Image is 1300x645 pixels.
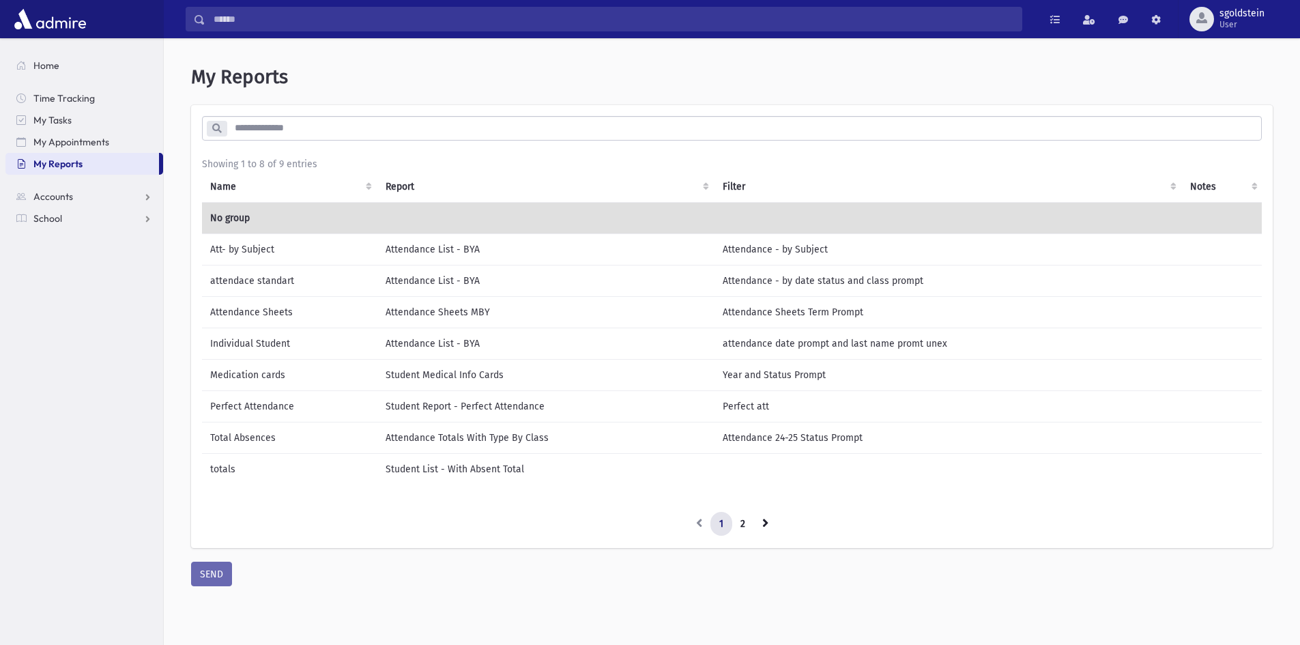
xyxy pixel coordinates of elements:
[714,233,1182,265] td: Attendance - by Subject
[33,212,62,225] span: School
[714,390,1182,422] td: Perfect att
[714,171,1182,203] th: Filter : activate to sort column ascending
[202,233,377,265] td: Att- by Subject
[202,390,377,422] td: Perfect Attendance
[377,296,714,328] td: Attendance Sheets MBY
[5,55,163,76] a: Home
[11,5,89,33] img: AdmirePro
[377,390,714,422] td: Student Report - Perfect Attendance
[377,233,714,265] td: Attendance List - BYA
[202,359,377,390] td: Medication cards
[33,59,59,72] span: Home
[5,207,163,229] a: School
[33,136,109,148] span: My Appointments
[714,359,1182,390] td: Year and Status Prompt
[33,92,95,104] span: Time Tracking
[714,296,1182,328] td: Attendance Sheets Term Prompt
[377,359,714,390] td: Student Medical Info Cards
[377,453,714,485] td: Student List - With Absent Total
[714,265,1182,296] td: Attendance - by date status and class prompt
[1182,171,1263,203] th: Notes : activate to sort column ascending
[202,328,377,359] td: Individual Student
[714,422,1182,453] td: Attendance 24-25 Status Prompt
[191,66,288,88] span: My Reports
[710,512,732,536] a: 1
[202,296,377,328] td: Attendance Sheets
[5,131,163,153] a: My Appointments
[377,171,714,203] th: Report: activate to sort column ascending
[377,422,714,453] td: Attendance Totals With Type By Class
[1219,19,1265,30] span: User
[33,114,72,126] span: My Tasks
[202,171,377,203] th: Name: activate to sort column ascending
[5,87,163,109] a: Time Tracking
[205,7,1022,31] input: Search
[5,109,163,131] a: My Tasks
[377,265,714,296] td: Attendance List - BYA
[377,328,714,359] td: Attendance List - BYA
[202,157,1262,171] div: Showing 1 to 8 of 9 entries
[202,265,377,296] td: attendace standart
[191,562,232,586] button: SEND
[714,328,1182,359] td: attendance date prompt and last name promt unex
[202,453,377,485] td: totals
[5,153,159,175] a: My Reports
[732,512,754,536] a: 2
[202,202,1263,233] td: No group
[202,422,377,453] td: Total Absences
[1219,8,1265,19] span: sgoldstein
[33,190,73,203] span: Accounts
[33,158,83,170] span: My Reports
[5,186,163,207] a: Accounts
